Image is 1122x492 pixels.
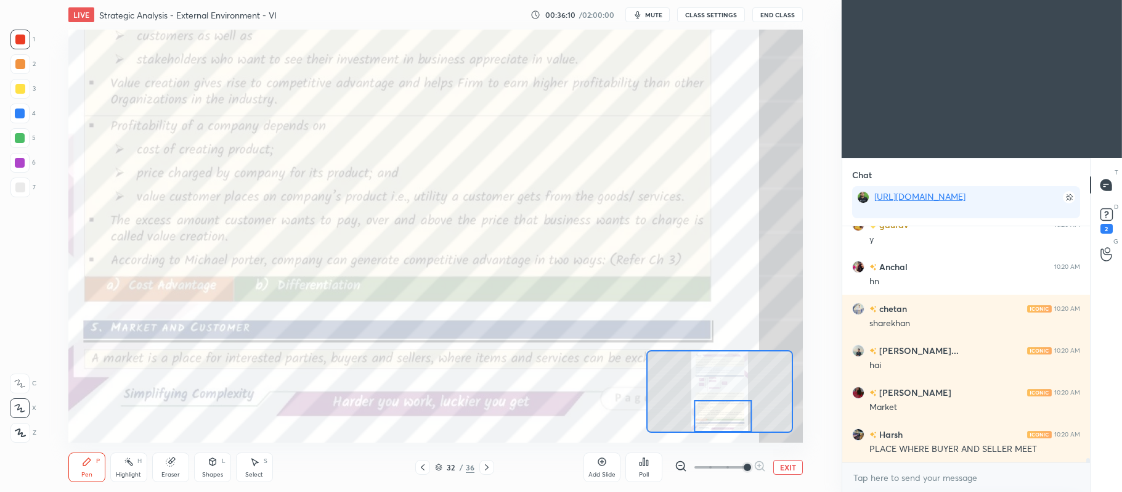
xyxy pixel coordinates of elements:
img: 1b35794731b84562a3a543853852d57b.jpg [852,428,864,441]
img: c8ee13d84ac14d55b7c9552e073fad17.jpg [852,387,864,399]
img: 1b2d820965364134af14a78726495715.jpg [857,191,869,203]
img: no-rating-badge.077c3623.svg [869,432,877,438]
h6: Harsh [877,428,903,441]
img: no-rating-badge.077c3623.svg [869,348,877,355]
img: 710aac374af743619e52c97fb02a3c35.jpg [852,261,864,273]
div: LIVE [68,7,94,22]
div: 10:20 AM [1054,263,1080,271]
div: 2 [1100,224,1113,234]
div: grid [842,226,1090,462]
div: 4 [10,104,36,123]
div: 1 [10,30,35,49]
p: T [1115,168,1118,177]
img: no-rating-badge.077c3623.svg [869,264,877,271]
p: D [1114,202,1118,211]
div: Eraser [161,472,180,478]
div: 10:20 AM [1054,431,1080,438]
h6: chetan [877,302,907,315]
div: L [222,458,226,464]
div: Highlight [116,472,141,478]
img: no-rating-badge.077c3623.svg [869,306,877,313]
div: 10:20 AM [1054,305,1080,313]
div: hn [869,276,1080,288]
div: Shapes [202,472,223,478]
div: Z [10,423,36,443]
h6: [PERSON_NAME] [877,386,951,399]
div: X [10,398,36,418]
div: Market [869,401,1080,414]
img: no-rating-badge.077c3623.svg [869,390,877,396]
img: iconic-light.a09c19a4.png [1027,389,1052,396]
div: H [137,458,142,464]
span: mute [645,10,662,19]
div: Add Slide [588,472,616,478]
h4: Strategic Analysis - External Environment - VI [99,9,277,21]
div: 36 [466,462,474,473]
div: 10:20 AM [1054,347,1080,355]
div: 3 [10,79,36,99]
div: Poll [639,472,649,478]
button: End Class [752,7,803,22]
button: EXIT [773,460,803,475]
img: iconic-light.a09c19a4.png [1027,431,1052,438]
div: / [460,464,463,471]
h6: Anchal [877,260,908,273]
img: iconic-light.a09c19a4.png [1027,347,1052,355]
img: iconic-light.a09c19a4.png [1027,305,1052,313]
div: y [869,234,1080,246]
div: C [10,374,36,393]
div: 5 [10,128,36,148]
div: hai [869,359,1080,372]
button: CLASS SETTINGS [677,7,745,22]
div: 32 [445,464,457,471]
div: 2 [10,54,36,74]
button: mute [625,7,670,22]
img: 1887a6d9930d4028aa76f830af21daf5.jpg [852,303,864,315]
p: G [1113,237,1118,246]
div: Pen [81,472,92,478]
div: PLACE WHERE BUYER AND SELLER MEET [869,443,1080,456]
a: [URL][DOMAIN_NAME] [874,191,965,202]
div: S [264,458,267,464]
p: Chat [842,158,882,191]
h6: [PERSON_NAME]... [877,344,959,357]
div: sharekhan [869,318,1080,330]
div: 6 [10,153,36,173]
div: Select [245,472,263,478]
div: 7 [10,178,36,197]
div: P [96,458,100,464]
div: 10:20 AM [1054,389,1080,396]
img: 8116806e7944466aafa8e367ba71050b.jpg [852,345,864,357]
